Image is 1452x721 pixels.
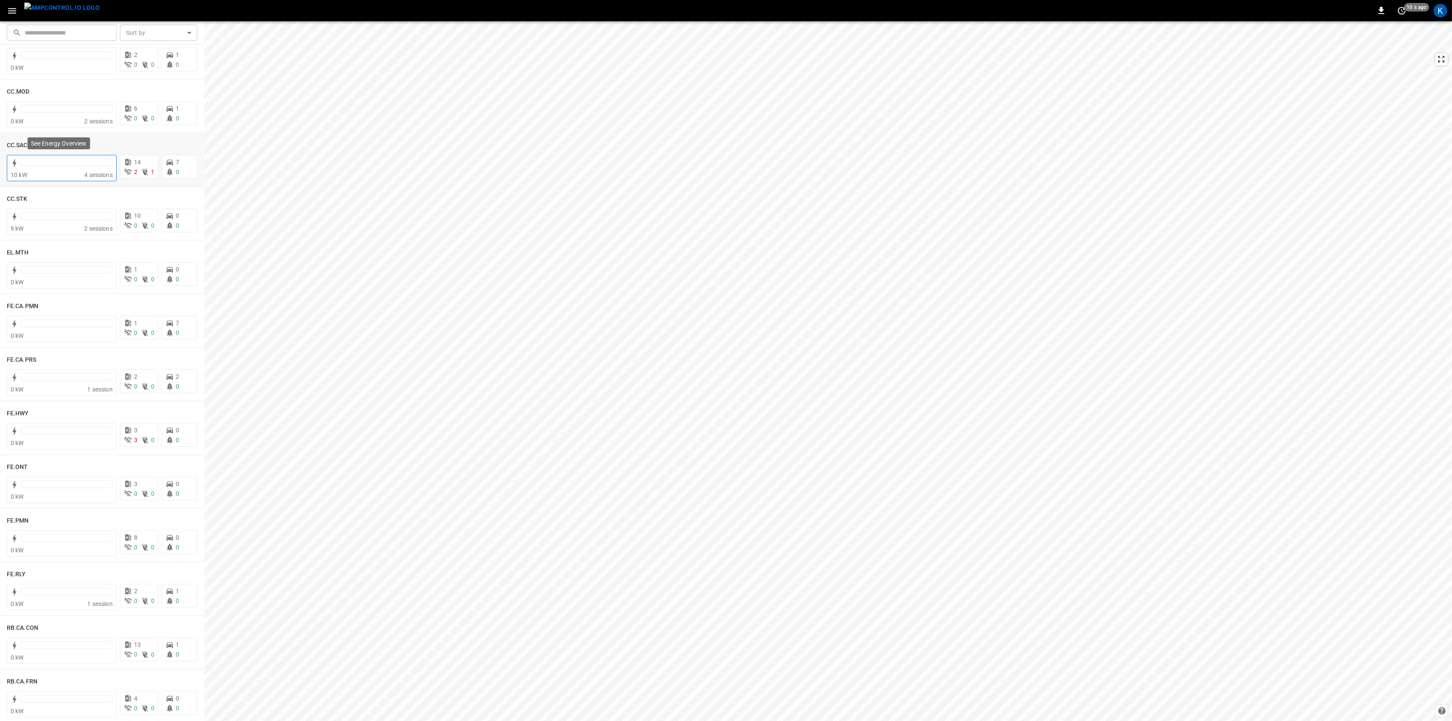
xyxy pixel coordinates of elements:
span: 0 [134,651,137,658]
span: 7 [176,320,179,326]
span: 0 [151,705,154,712]
span: 0 [176,481,179,487]
span: 10 [134,212,141,219]
span: 0 [151,651,154,658]
span: 0 [134,115,137,122]
span: 1 session [87,601,112,607]
span: 0 [134,383,137,390]
span: 0 [176,705,179,712]
button: set refresh interval [1395,4,1409,17]
span: 0 [151,437,154,443]
span: 13 [134,641,141,648]
span: 1 [176,588,179,595]
span: 0 [176,534,179,541]
span: 7 [176,159,179,166]
h6: FE.CA.PMN [7,302,38,311]
span: 0 [176,61,179,68]
h6: FE.PMN [7,516,29,526]
span: 0 kW [11,118,24,125]
span: 0 kW [11,386,24,393]
span: 0 [176,490,179,497]
span: 0 [176,598,179,604]
span: 3 [134,437,137,443]
span: 1 [134,320,137,326]
span: 3 [134,481,137,487]
span: 0 [134,598,137,604]
span: 0 [176,427,179,434]
span: 1 [134,266,137,273]
span: 0 kW [11,493,24,500]
span: 1 [176,51,179,58]
span: 0 [176,212,179,219]
h6: RB.CA.FRN [7,677,37,687]
span: 0 kW [11,708,24,715]
span: 0 [134,544,137,551]
span: 0 [151,383,154,390]
h6: FE.CA.PRS [7,355,36,365]
span: 10 kW [11,172,27,178]
span: 0 [151,222,154,229]
span: 0 [134,490,137,497]
div: profile-icon [1434,4,1447,17]
span: 0 [151,544,154,551]
h6: EL.MTH [7,248,29,257]
span: 0 kW [11,440,24,446]
span: 0 [176,383,179,390]
span: 0 [151,490,154,497]
h6: RB.CA.CON [7,624,38,633]
span: 2 [134,169,137,175]
span: 0 [176,266,179,273]
span: 0 [176,276,179,283]
span: 0 [151,61,154,68]
span: 0 [176,695,179,702]
span: 0 [151,276,154,283]
span: 2 [134,588,137,595]
span: 0 [134,329,137,336]
span: 2 [134,51,137,58]
span: 0 kW [11,654,24,661]
span: 0 [176,329,179,336]
span: 0 [151,598,154,604]
img: ampcontrol.io logo [24,3,100,13]
span: 1 [176,105,179,112]
h6: CC.MOD [7,87,30,97]
span: 0 kW [11,601,24,607]
h6: FE.ONT [7,463,28,472]
span: 9 kW [11,225,24,232]
span: 6 [134,105,137,112]
span: 1 [151,169,154,175]
span: 10 s ago [1404,3,1429,11]
span: 0 [176,169,179,175]
span: 2 [134,373,137,380]
h6: FE.HWY [7,409,29,418]
span: 0 [134,276,137,283]
span: 0 [176,651,179,658]
span: 0 kW [11,547,24,554]
span: 0 [176,222,179,229]
span: 0 [134,705,137,712]
span: 0 kW [11,279,24,286]
span: 4 [134,695,137,702]
span: 3 [134,427,137,434]
span: 0 [134,222,137,229]
span: 0 kW [11,332,24,339]
span: 0 [176,544,179,551]
h6: FE.RLY [7,570,26,579]
span: 0 kW [11,64,24,71]
span: 2 sessions [84,118,113,125]
span: 2 [176,373,179,380]
p: See Energy Overview [31,139,87,148]
span: 4 sessions [84,172,113,178]
span: 0 [134,61,137,68]
span: 0 [151,329,154,336]
h6: CC.SAC [7,141,28,150]
span: 2 sessions [84,225,113,232]
span: 1 [176,641,179,648]
span: 0 [176,437,179,443]
span: 8 [134,534,137,541]
span: 0 [151,115,154,122]
span: 0 [176,115,179,122]
h6: CC.STK [7,195,28,204]
span: 1 session [87,386,112,393]
span: 14 [134,159,141,166]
